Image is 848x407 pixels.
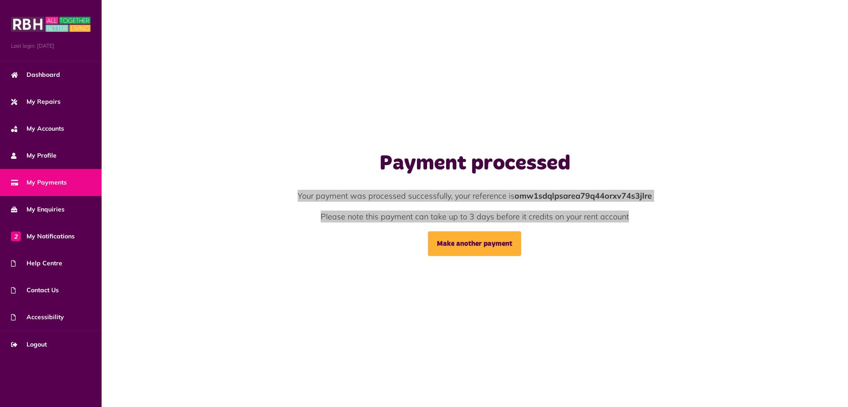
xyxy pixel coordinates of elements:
[227,211,723,222] p: Please note this payment can take up to 3 days before it credits on your rent account
[11,97,61,106] span: My Repairs
[11,70,60,79] span: Dashboard
[515,191,652,201] strong: omw1sdqlpsarea79q44orxv74s3jlre
[227,190,723,202] p: Your payment was processed successfully, your reference is
[11,340,47,349] span: Logout
[11,151,57,160] span: My Profile
[11,205,64,214] span: My Enquiries
[11,259,62,268] span: Help Centre
[428,231,521,256] a: Make another payment
[11,15,91,33] img: MyRBH
[11,124,64,133] span: My Accounts
[11,232,75,241] span: My Notifications
[11,313,64,322] span: Accessibility
[11,178,67,187] span: My Payments
[227,151,723,177] h1: Payment processed
[11,231,21,241] span: 2
[11,42,91,50] span: Last login: [DATE]
[11,286,59,295] span: Contact Us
